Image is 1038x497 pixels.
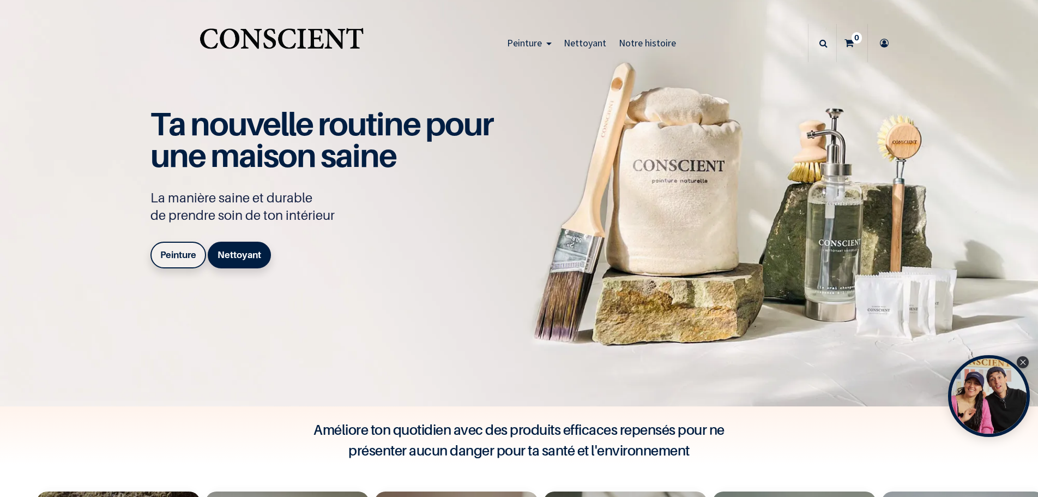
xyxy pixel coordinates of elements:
[507,37,542,49] span: Peinture
[160,249,196,260] b: Peinture
[948,355,1030,437] div: Open Tolstoy widget
[208,242,271,268] a: Nettoyant
[150,242,206,268] a: Peinture
[852,32,862,43] sup: 0
[837,24,867,62] a: 0
[1017,356,1029,368] div: Close Tolstoy widget
[218,249,261,260] b: Nettoyant
[150,189,505,224] p: La manière saine et durable de prendre soin de ton intérieur
[982,427,1033,478] iframe: Tidio Chat
[500,24,558,62] a: Peinture
[301,420,737,461] h4: Améliore ton quotidien avec des produits efficaces repensés pour ne présenter aucun danger pour t...
[564,37,606,49] span: Nettoyant
[948,355,1030,437] div: Tolstoy bubble widget
[619,37,676,49] span: Notre histoire
[197,22,366,65] a: Logo of Conscient
[197,22,366,65] img: Conscient
[150,104,493,175] span: Ta nouvelle routine pour une maison saine
[948,355,1030,437] div: Open Tolstoy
